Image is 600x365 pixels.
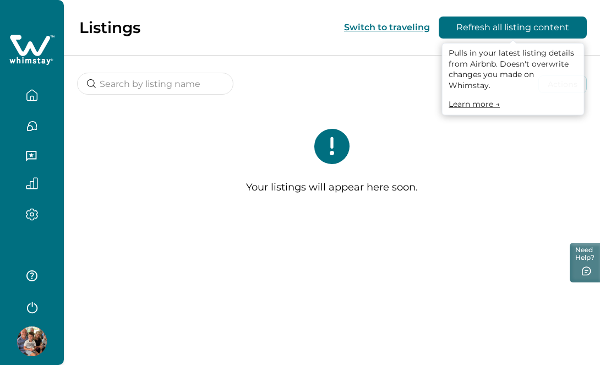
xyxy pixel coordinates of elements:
[77,73,233,95] input: Search by listing name
[344,22,430,32] button: Switch to traveling
[449,48,577,91] p: Pulls in your latest listing details from Airbnb. Doesn't overwrite changes you made on Whimstay.
[449,99,500,109] a: Learn more →
[17,326,47,356] img: Whimstay Host
[439,17,587,39] button: Refresh all listing content
[246,182,418,194] p: Your listings will appear here soon.
[79,18,140,37] p: Listings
